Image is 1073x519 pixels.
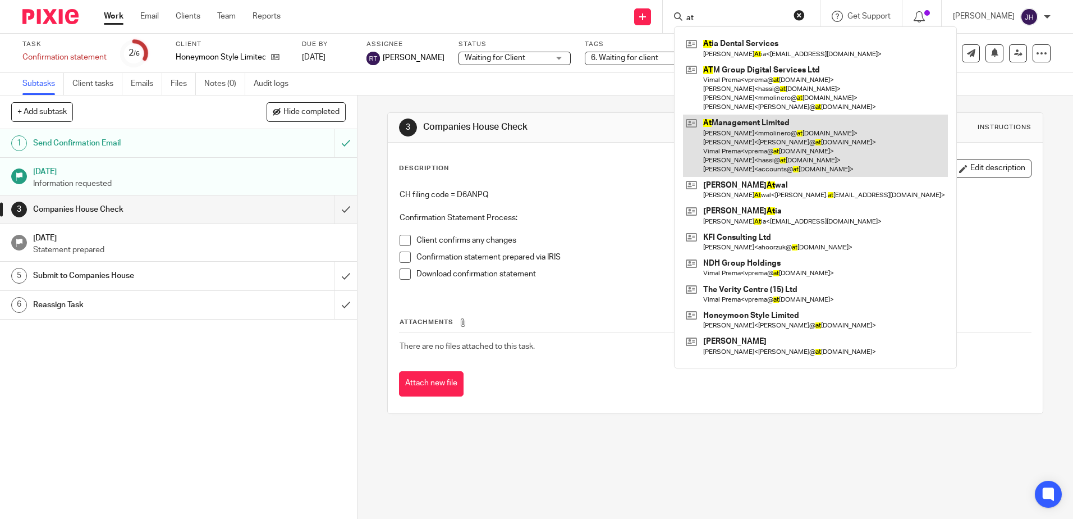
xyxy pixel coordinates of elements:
[72,73,122,95] a: Client tasks
[416,252,1030,263] p: Confirmation statement prepared via IRIS
[176,11,200,22] a: Clients
[11,268,27,284] div: 5
[11,135,27,151] div: 1
[302,40,352,49] label: Due by
[267,102,346,121] button: Hide completed
[685,13,786,24] input: Search
[104,11,123,22] a: Work
[129,47,140,60] div: 2
[134,51,140,57] small: /6
[131,73,162,95] a: Emails
[171,73,196,95] a: Files
[33,178,346,189] p: Information requested
[22,9,79,24] img: Pixie
[399,371,464,397] button: Attach new file
[33,267,226,284] h1: Submit to Companies House
[22,73,64,95] a: Subtasks
[33,163,346,177] h1: [DATE]
[33,201,226,218] h1: Companies House Check
[204,73,245,95] a: Notes (0)
[465,54,525,62] span: Waiting for Client
[254,73,297,95] a: Audit logs
[176,52,265,63] p: Honeymoon Style Limited
[400,212,1030,224] p: Confirmation Statement Process:
[11,202,27,217] div: 3
[11,102,73,121] button: + Add subtask
[978,123,1031,132] div: Instructions
[399,119,417,136] div: 3
[33,244,346,256] p: Statement prepared
[383,52,444,63] span: [PERSON_NAME]
[423,121,739,133] h1: Companies House Check
[217,11,236,22] a: Team
[302,53,325,61] span: [DATE]
[11,297,27,313] div: 6
[22,40,107,49] label: Task
[416,268,1030,280] p: Download confirmation statement
[366,52,380,65] img: svg%3E
[283,108,340,117] span: Hide completed
[399,164,449,173] p: Description
[400,319,453,325] span: Attachments
[847,12,891,20] span: Get Support
[22,52,107,63] div: Confirmation statement
[140,11,159,22] a: Email
[416,235,1030,246] p: Client confirms any changes
[953,11,1015,22] p: [PERSON_NAME]
[33,135,226,152] h1: Send Confirmation Email
[1020,8,1038,26] img: svg%3E
[366,40,444,49] label: Assignee
[591,54,658,62] span: 6. Waiting for client
[585,40,697,49] label: Tags
[400,189,1030,201] p: CH filing code = D6ANPQ
[253,11,281,22] a: Reports
[953,160,1031,177] button: Edit description
[33,230,346,244] h1: [DATE]
[33,297,226,313] h1: Reassign Task
[176,40,288,49] label: Client
[794,10,805,21] button: Clear
[458,40,571,49] label: Status
[400,343,535,350] span: There are no files attached to this task.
